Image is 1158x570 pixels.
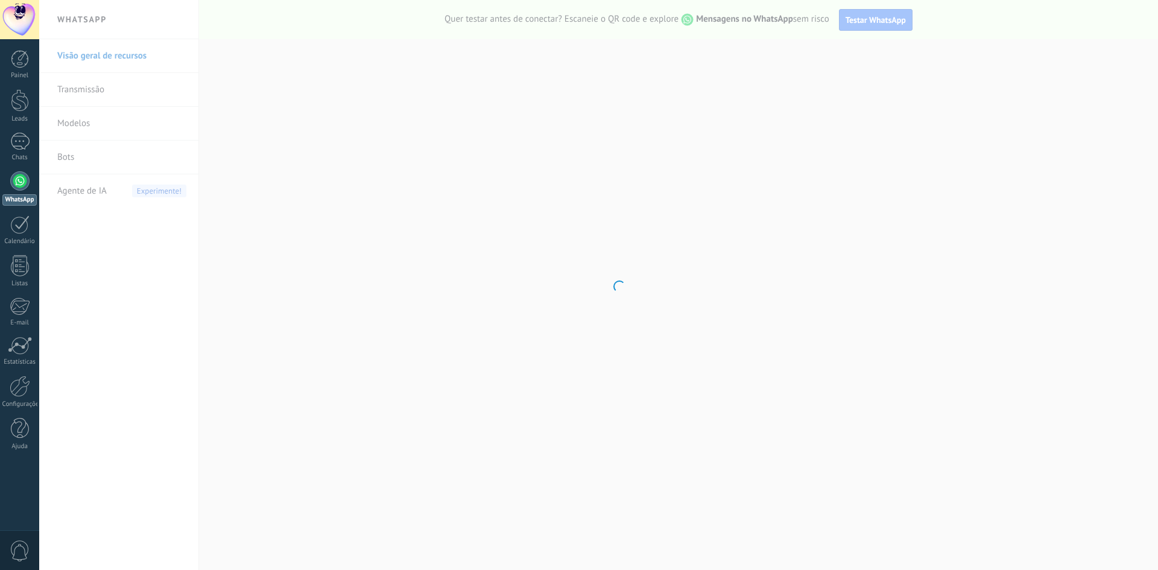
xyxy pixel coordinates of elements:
[2,194,37,206] div: WhatsApp
[2,319,37,327] div: E-mail
[2,280,37,288] div: Listas
[2,72,37,80] div: Painel
[2,115,37,123] div: Leads
[2,358,37,366] div: Estatísticas
[2,401,37,408] div: Configurações
[2,443,37,451] div: Ajuda
[2,154,37,162] div: Chats
[2,238,37,245] div: Calendário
